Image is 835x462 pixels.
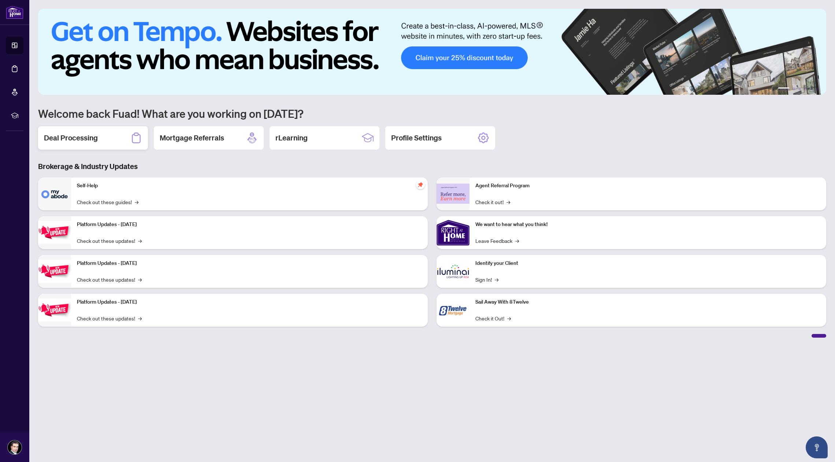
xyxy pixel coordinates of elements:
[437,216,470,249] img: We want to hear what you think!
[793,87,795,90] button: 2
[44,133,98,143] h2: Deal Processing
[798,87,801,90] button: 3
[806,436,828,458] button: Open asap
[515,237,519,245] span: →
[810,87,813,90] button: 5
[77,221,422,229] p: Platform Updates - [DATE]
[275,133,308,143] h2: rLearning
[38,106,826,120] h1: Welcome back Fuad! What are you working on [DATE]?
[507,314,511,322] span: →
[77,237,142,245] a: Check out these updates!→
[437,294,470,327] img: Sail Away With 8Twelve
[77,275,142,283] a: Check out these updates!→
[138,314,142,322] span: →
[38,298,71,322] img: Platform Updates - June 23, 2025
[475,237,519,245] a: Leave Feedback→
[475,198,510,206] a: Check it out!→
[778,87,790,90] button: 1
[160,133,224,143] h2: Mortgage Referrals
[475,298,820,306] p: Sail Away With 8Twelve
[77,182,422,190] p: Self-Help
[38,177,71,210] img: Self-Help
[8,440,22,454] img: Profile Icon
[77,298,422,306] p: Platform Updates - [DATE]
[38,221,71,244] img: Platform Updates - July 21, 2025
[475,275,498,283] a: Sign In!→
[495,275,498,283] span: →
[475,259,820,267] p: Identify your Client
[135,198,138,206] span: →
[475,182,820,190] p: Agent Referral Program
[77,198,138,206] a: Check out these guides!→
[804,87,807,90] button: 4
[416,180,425,189] span: pushpin
[437,255,470,288] img: Identify your Client
[38,9,826,95] img: Slide 0
[506,198,510,206] span: →
[437,184,470,204] img: Agent Referral Program
[138,237,142,245] span: →
[475,314,511,322] a: Check it Out!→
[816,87,819,90] button: 6
[77,314,142,322] a: Check out these updates!→
[77,259,422,267] p: Platform Updates - [DATE]
[38,260,71,283] img: Platform Updates - July 8, 2025
[38,161,826,172] h3: Brokerage & Industry Updates
[475,221,820,229] p: We want to hear what you think!
[391,133,442,143] h2: Profile Settings
[138,275,142,283] span: →
[6,5,23,19] img: logo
